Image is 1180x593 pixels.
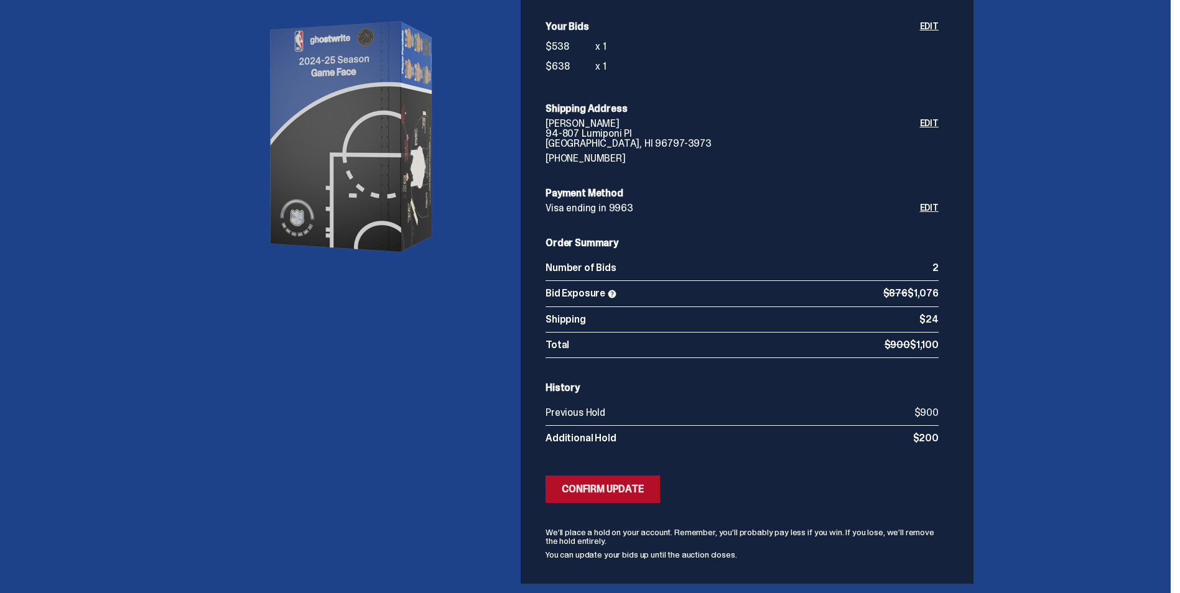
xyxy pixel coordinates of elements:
[920,203,939,213] a: Edit
[546,476,660,503] button: Confirm Update
[546,154,920,163] p: [PHONE_NUMBER]
[546,288,883,299] p: Bid Exposure
[546,238,939,248] h6: Order Summary
[546,42,595,52] p: $538
[883,287,908,300] span: $876
[562,484,644,494] div: Confirm Update
[546,550,939,559] p: You can update your bids up until the auction closes.
[546,263,932,273] p: Number of Bids
[920,119,939,163] a: Edit
[546,528,939,545] p: We’ll place a hold on your account. Remember, you’ll probably pay less if you win. If you lose, w...
[546,62,595,71] p: $638
[546,119,920,129] p: [PERSON_NAME]
[595,62,606,71] p: x 1
[546,433,913,443] p: Additional Hold
[546,22,920,32] h6: Your Bids
[546,408,914,418] p: Previous Hold
[546,340,885,350] p: Total
[932,263,939,273] p: 2
[919,315,939,324] p: $24
[546,139,920,149] p: [GEOGRAPHIC_DATA], HI 96797-3973
[920,22,939,79] a: Edit
[885,338,910,351] span: $900
[546,203,920,213] p: Visa ending in 9963
[546,383,939,393] h6: History
[546,129,920,139] p: 94-807 Lumiponi Pl
[913,433,939,443] p: $200
[914,408,939,418] p: $900
[595,42,606,52] p: x 1
[883,288,939,299] p: $1,076
[546,104,939,114] h6: Shipping Address
[546,315,919,324] p: Shipping
[885,340,939,350] p: $1,100
[546,188,939,198] h6: Payment Method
